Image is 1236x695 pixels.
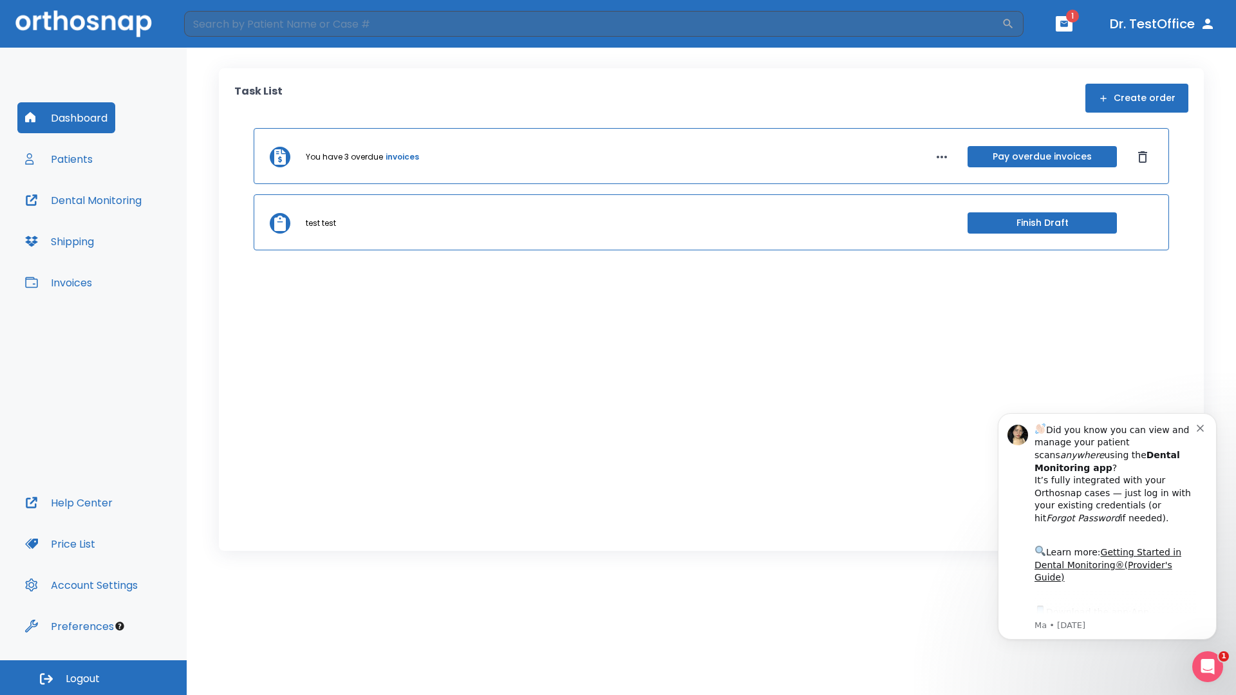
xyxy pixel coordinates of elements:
[17,611,122,642] button: Preferences
[17,144,100,174] button: Patients
[1105,12,1221,35] button: Dr. TestOffice
[306,151,383,163] p: You have 3 overdue
[17,102,115,133] button: Dashboard
[1066,10,1079,23] span: 1
[17,528,103,559] button: Price List
[1132,147,1153,167] button: Dismiss
[979,397,1236,689] iframe: Intercom notifications message
[306,218,336,229] p: test test
[1085,84,1188,113] button: Create order
[968,212,1117,234] button: Finish Draft
[234,84,283,113] p: Task List
[66,672,100,686] span: Logout
[968,146,1117,167] button: Pay overdue invoices
[17,570,145,600] button: Account Settings
[15,10,152,37] img: Orthosnap
[386,151,419,163] a: invoices
[17,185,149,216] button: Dental Monitoring
[17,226,102,257] button: Shipping
[17,267,100,298] button: Invoices
[17,487,120,518] button: Help Center
[114,620,126,632] div: Tooltip anchor
[1219,651,1229,662] span: 1
[1192,651,1223,682] iframe: Intercom live chat
[184,11,1002,37] input: Search by Patient Name or Case #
